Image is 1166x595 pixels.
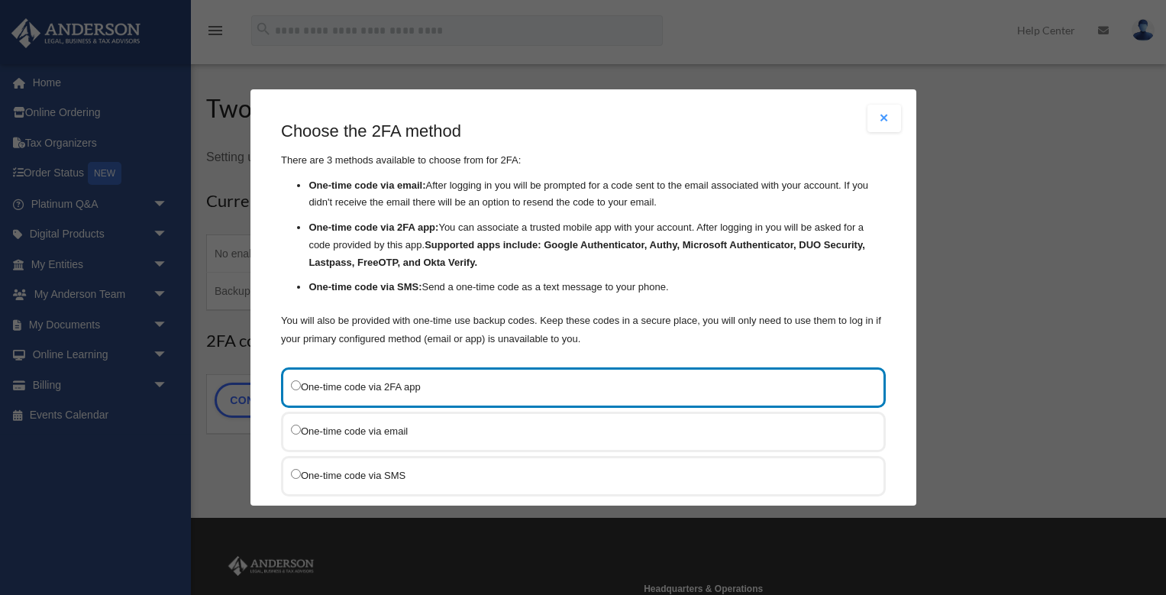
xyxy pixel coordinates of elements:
label: One-time code via SMS [291,465,861,484]
input: One-time code via SMS [291,468,301,478]
strong: One-time code via email: [308,179,425,190]
div: There are 3 methods available to choose from for 2FA: [281,120,886,348]
button: Close modal [867,105,901,132]
input: One-time code via email [291,424,301,434]
li: After logging in you will be prompted for a code sent to the email associated with your account. ... [308,176,886,212]
strong: Supported apps include: Google Authenticator, Authy, Microsoft Authenticator, DUO Security, Lastp... [308,239,864,268]
li: Send a one-time code as a text message to your phone. [308,279,886,296]
strong: One-time code via SMS: [308,281,422,293]
p: You will also be provided with one-time use backup codes. Keep these codes in a secure place, you... [281,311,886,348]
h3: Choose the 2FA method [281,120,886,144]
input: One-time code via 2FA app [291,380,301,390]
li: You can associate a trusted mobile app with your account. After logging in you will be asked for ... [308,219,886,271]
label: One-time code via email [291,421,861,440]
strong: One-time code via 2FA app: [308,222,438,233]
label: One-time code via 2FA app [291,377,861,396]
